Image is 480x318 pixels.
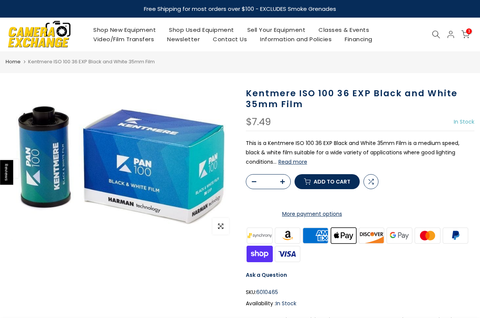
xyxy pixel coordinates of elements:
[461,30,470,39] a: 3
[466,28,472,34] span: 3
[206,34,254,44] a: Contact Us
[338,34,379,44] a: Financing
[144,5,336,13] strong: Free Shipping for most orders over $100 - EXCLUDES Smoke Grenades
[254,34,338,44] a: Information and Policies
[246,88,475,110] h1: Kentmere ISO 100 36 EXP Black and White 35mm Film
[87,34,161,44] a: Video/Film Transfers
[246,245,274,263] img: shopify pay
[6,88,235,240] img: Kentmere ISO 100 36 EXP Black and White 35mm Film Film - 35mm Film Kentmere 6010465
[246,226,274,245] img: synchrony
[441,226,470,245] img: paypal
[163,25,241,34] a: Shop Used Equipment
[246,299,475,308] div: Availability :
[329,226,357,245] img: apple pay
[295,174,360,189] button: Add to cart
[161,34,206,44] a: Newsletter
[241,25,312,34] a: Sell Your Equipment
[312,25,376,34] a: Classes & Events
[28,58,155,65] span: Kentmere ISO 100 36 EXP Black and White 35mm Film
[274,226,302,245] img: amazon payments
[276,300,296,307] span: In Stock
[302,226,330,245] img: american express
[357,226,386,245] img: discover
[386,226,414,245] img: google pay
[278,158,307,165] button: Read more
[413,226,441,245] img: master
[256,288,278,297] span: 6010465
[246,209,378,219] a: More payment options
[246,288,475,297] div: SKU:
[246,271,287,279] a: Ask a Question
[246,117,271,127] div: $7.49
[314,179,350,184] span: Add to cart
[246,139,475,167] p: This is a Kentmere ISO 100 36 EXP Black and White 35mm Film is a medium speed, black & white film...
[274,245,302,263] img: visa
[6,58,21,66] a: Home
[87,25,163,34] a: Shop New Equipment
[454,118,474,125] span: In Stock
